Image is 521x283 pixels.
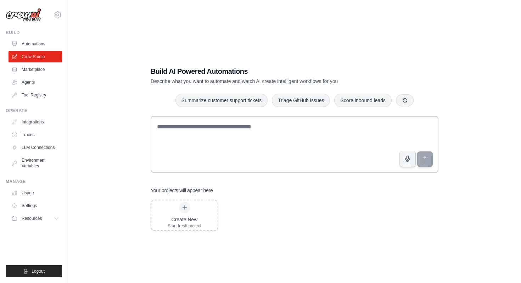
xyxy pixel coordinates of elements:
[272,94,330,107] button: Triage GitHub issues
[9,213,62,224] button: Resources
[9,200,62,211] a: Settings
[168,216,201,223] div: Create New
[334,94,392,107] button: Score inbound leads
[9,38,62,50] a: Automations
[399,151,416,167] button: Click to speak your automation idea
[22,216,42,221] span: Resources
[168,223,201,229] div: Start fresh project
[6,8,41,22] img: Logo
[175,94,268,107] button: Summarize customer support tickets
[151,187,213,194] h3: Your projects will appear here
[9,155,62,172] a: Environment Variables
[9,129,62,140] a: Traces
[6,30,62,35] div: Build
[151,66,389,76] h1: Build AI Powered Automations
[9,187,62,199] a: Usage
[9,116,62,128] a: Integrations
[9,51,62,62] a: Crew Studio
[396,94,414,106] button: Get new suggestions
[32,268,45,274] span: Logout
[9,89,62,101] a: Tool Registry
[9,77,62,88] a: Agents
[6,179,62,184] div: Manage
[151,78,389,85] p: Describe what you want to automate and watch AI create intelligent workflows for you
[9,142,62,153] a: LLM Connections
[6,265,62,277] button: Logout
[9,64,62,75] a: Marketplace
[6,108,62,113] div: Operate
